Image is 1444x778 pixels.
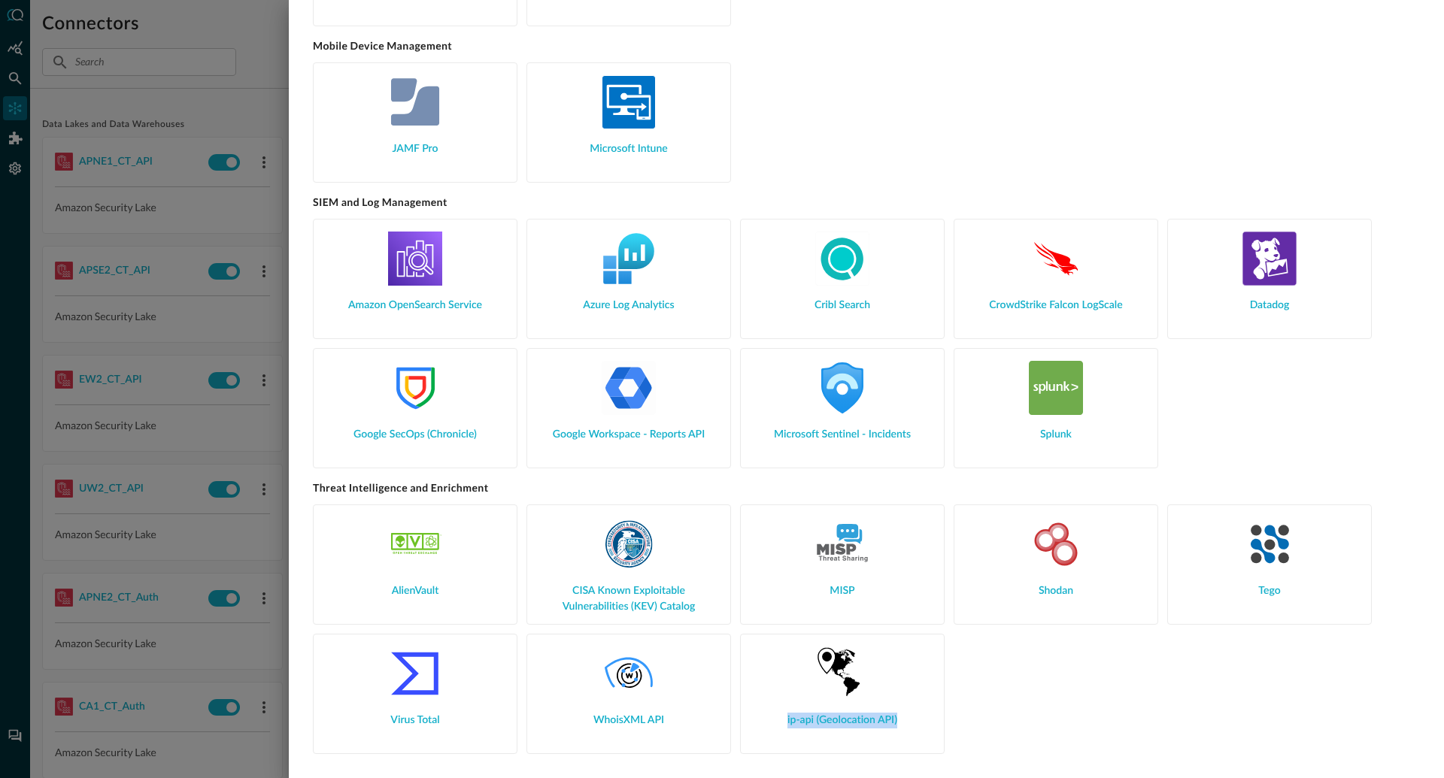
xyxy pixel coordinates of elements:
span: Datadog [1250,298,1290,313]
img: MicrosoftIntune.svg [602,75,656,129]
img: GoogleSecOps.svg [388,361,442,415]
img: AlienVaultOTX.svg [388,517,442,571]
img: Splunk.svg [1029,361,1083,415]
img: MicrosoftSentinel.svg [815,361,869,415]
h5: Mobile Device Management [313,38,1420,62]
span: Virus Total [390,713,439,728]
img: LogScale.svg [1029,232,1083,286]
img: GoogleWorkspace.svg [602,361,656,415]
span: Microsoft Sentinel - Incidents [774,427,911,443]
img: DataDog.svg [1242,232,1297,286]
img: CriblSearch.svg [815,232,869,286]
span: Microsoft Intune [590,141,668,157]
span: Splunk [1040,427,1072,443]
span: ip-api (Geolocation API) [787,713,897,728]
span: MISP [830,583,854,599]
img: AWSOpenSearch.svg [388,232,442,286]
img: Shodan.svg [1029,517,1083,571]
span: Cribl Search [815,298,870,313]
span: AlienVault [392,583,439,599]
span: Google Workspace - Reports API [553,427,705,443]
span: CISA Known Exploitable Vulnerabilities (KEV) Catalog [539,583,718,615]
span: Google SecOps (Chronicle) [353,427,477,443]
h5: Threat Intelligence and Enrichment [313,480,1420,504]
span: Shodan [1039,583,1073,599]
h5: SIEM and Log Management [313,195,1420,219]
span: Azure Log Analytics [583,298,674,313]
span: Tego [1258,583,1280,599]
img: Misp.svg [815,517,869,571]
span: JAMF Pro [393,141,438,157]
img: CisaKev.svg [602,517,656,571]
img: Jamf.svg [388,75,442,129]
span: WhoisXML API [593,713,664,728]
img: IpApi.svg [815,646,869,701]
img: AzureLogAnalytics.svg [602,232,656,286]
span: CrowdStrike Falcon LogScale [989,298,1122,313]
span: Amazon OpenSearch Service [348,298,482,313]
img: VirusTotal.svg [388,646,442,701]
img: Whois.svg [602,646,656,701]
img: TegoCyber.svg [1242,517,1297,571]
